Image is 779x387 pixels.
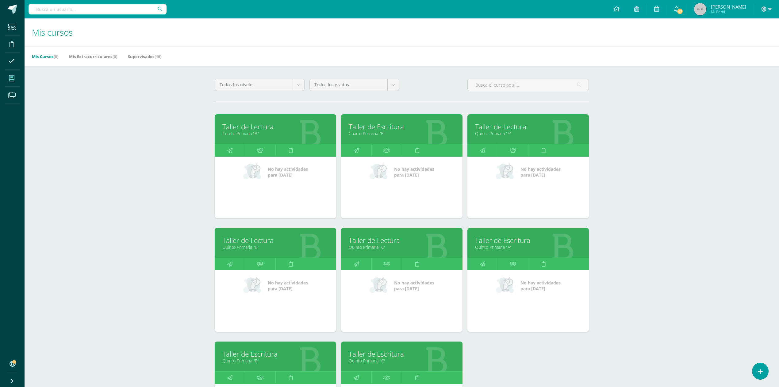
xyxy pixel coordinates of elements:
[215,79,304,91] a: Todos los niveles
[220,79,288,91] span: Todos los niveles
[243,276,263,295] img: no_activities_small.png
[394,280,434,291] span: No hay actividades para [DATE]
[349,349,455,359] a: Taller de Escritura
[222,349,328,359] a: Taller de Escritura
[475,236,581,245] a: Taller de Escritura
[496,276,516,295] img: no_activities_small.png
[370,276,390,295] img: no_activities_small.png
[475,122,581,131] a: Taller de Lectura
[243,163,263,181] img: no_activities_small.png
[349,236,455,245] a: Taller de Lectura
[711,9,746,14] span: Mi Perfil
[128,52,161,61] a: Supervisados(16)
[222,131,328,136] a: Cuarto Primaria "B"
[370,163,390,181] img: no_activities_small.png
[155,54,161,59] span: (16)
[268,166,308,178] span: No hay actividades para [DATE]
[349,122,455,131] a: Taller de Escritura
[520,280,561,291] span: No hay actividades para [DATE]
[520,166,561,178] span: No hay actividades para [DATE]
[475,244,581,250] a: Quinto Primaria "A"
[310,79,399,91] a: Todos los grados
[394,166,434,178] span: No hay actividades para [DATE]
[314,79,383,91] span: Todos los grados
[222,358,328,364] a: Quinto Primaria "B"
[222,236,328,245] a: Taller de Lectura
[349,131,455,136] a: Cuarto Primaria "B"
[349,244,455,250] a: Quinto Primaria "C"
[69,52,117,61] a: Mis Extracurriculares(0)
[468,79,589,91] input: Busca el curso aquí...
[32,26,73,38] span: Mis cursos
[113,54,117,59] span: (0)
[496,163,516,181] img: no_activities_small.png
[711,4,746,10] span: [PERSON_NAME]
[475,131,581,136] a: Quinto Primaria "A"
[268,280,308,291] span: No hay actividades para [DATE]
[222,122,328,131] a: Taller de Lectura
[677,8,683,15] span: 47
[54,54,58,59] span: (8)
[222,244,328,250] a: Quinto Primaria "B"
[694,3,706,15] img: 45x45
[349,358,455,364] a: Quinto Primaria "C"
[32,52,58,61] a: Mis Cursos(8)
[29,4,167,14] input: Busca un usuario...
